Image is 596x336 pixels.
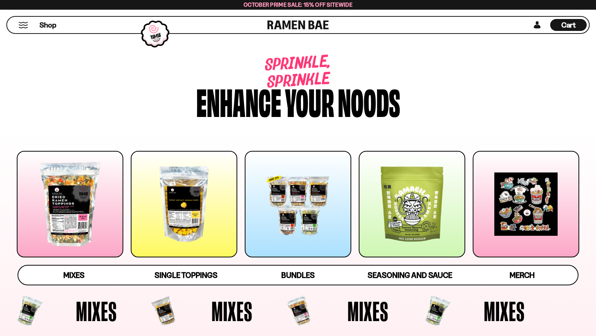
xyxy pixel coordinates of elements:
a: Merch [466,266,578,285]
button: Mobile Menu Trigger [18,22,28,28]
span: Mixes [76,297,117,325]
span: Mixes [63,270,85,280]
a: Shop [39,19,56,31]
div: Enhance [196,83,281,118]
span: Mixes [212,297,253,325]
div: your [285,83,334,118]
span: Mixes [348,297,389,325]
div: Cart [550,17,587,33]
span: Merch [510,270,535,280]
span: Single Toppings [155,270,218,280]
a: Mixes [18,266,130,285]
span: Mixes [484,297,525,325]
span: October Prime Sale: 15% off Sitewide [244,1,352,8]
a: Single Toppings [130,266,242,285]
a: Bundles [242,266,354,285]
div: noods [338,83,400,118]
span: Cart [561,20,576,29]
span: Bundles [281,270,315,280]
span: Seasoning and Sauce [368,270,452,280]
span: Shop [39,20,56,30]
a: Seasoning and Sauce [354,266,466,285]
